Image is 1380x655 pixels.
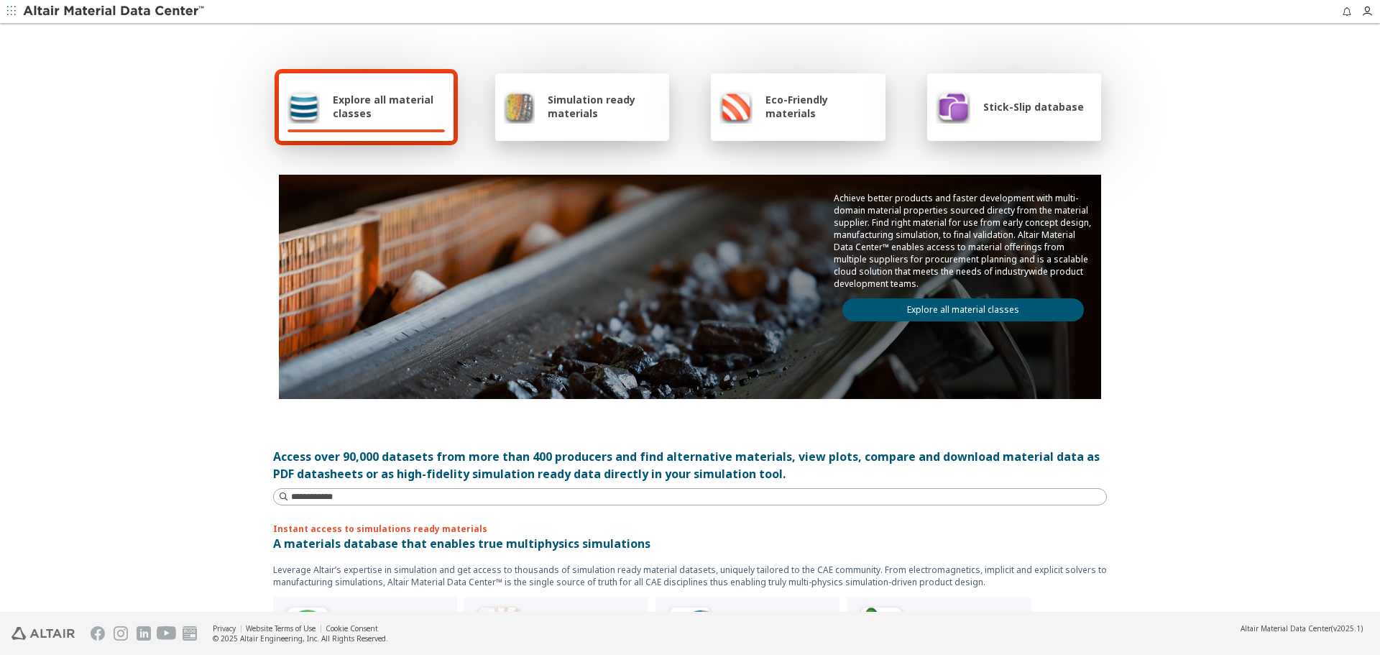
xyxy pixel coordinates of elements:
[23,4,206,19] img: Altair Material Data Center
[326,623,378,633] a: Cookie Consent
[213,633,388,643] div: © 2025 Altair Engineering, Inc. All Rights Reserved.
[842,298,1084,321] a: Explore all material classes
[11,627,75,640] img: Altair Engineering
[333,93,445,120] span: Explore all material classes
[765,93,876,120] span: Eco-Friendly materials
[1241,623,1363,633] div: (v2025.1)
[548,93,661,120] span: Simulation ready materials
[719,89,753,124] img: Eco-Friendly materials
[834,192,1092,290] p: Achieve better products and faster development with multi-domain material properties sourced dire...
[273,448,1107,482] div: Access over 90,000 datasets from more than 400 producers and find alternative materials, view plo...
[213,623,236,633] a: Privacy
[287,89,320,124] img: Explore all material classes
[246,623,316,633] a: Website Terms of Use
[504,89,535,124] img: Simulation ready materials
[273,523,1107,535] p: Instant access to simulations ready materials
[1241,623,1331,633] span: Altair Material Data Center
[936,89,970,124] img: Stick-Slip database
[983,100,1084,114] span: Stick-Slip database
[273,564,1107,588] p: Leverage Altair’s expertise in simulation and get access to thousands of simulation ready materia...
[273,535,1107,552] p: A materials database that enables true multiphysics simulations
